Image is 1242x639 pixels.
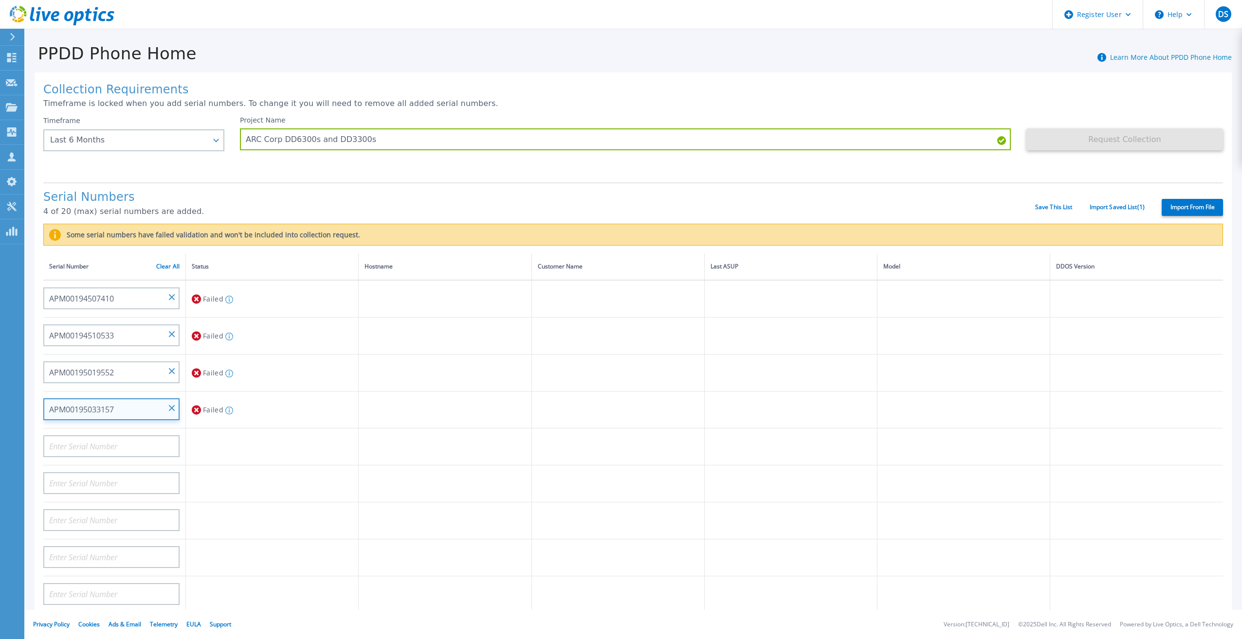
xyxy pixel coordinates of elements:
input: Enter Serial Number [43,287,180,309]
input: Enter Serial Number [43,324,180,346]
input: Enter Project Name [240,128,1011,150]
li: Powered by Live Optics, a Dell Technology [1120,621,1233,628]
label: Import From File [1162,199,1223,216]
a: Privacy Policy [33,620,70,628]
input: Enter Serial Number [43,435,180,457]
a: Support [210,620,231,628]
h1: PPDD Phone Home [24,44,197,63]
label: Timeframe [43,117,80,124]
a: Telemetry [150,620,178,628]
div: Serial Number [49,261,180,272]
input: Enter Serial Number [43,361,180,383]
p: 4 of 20 (max) serial numbers are added. [43,207,1035,216]
a: Ads & Email [109,620,141,628]
input: Enter Serial Number [43,509,180,531]
li: Version: [TECHNICAL_ID] [944,621,1009,628]
input: Enter Serial Number [43,398,180,420]
th: Customer Name [531,253,704,280]
th: Last ASUP [704,253,877,280]
h1: Serial Numbers [43,191,1035,204]
input: Enter Serial Number [43,546,180,568]
a: Save This List [1035,204,1073,211]
h1: Collection Requirements [43,83,1223,97]
div: Failed [192,364,352,382]
span: DS [1218,10,1228,18]
div: Failed [192,401,352,419]
a: Import Saved List ( 1 ) [1090,204,1145,211]
div: Last 6 Months [50,136,207,144]
label: Some serial numbers have failed validation and won't be included into collection request. [61,231,360,239]
label: Project Name [240,117,286,124]
a: Learn More About PPDD Phone Home [1110,53,1232,62]
input: Enter Serial Number [43,472,180,494]
div: Failed [192,290,352,308]
a: Clear All [156,263,180,270]
input: Enter Serial Number [43,583,180,605]
th: Hostname [359,253,531,280]
a: EULA [186,620,201,628]
div: Failed [192,327,352,345]
button: Request Collection [1026,128,1223,150]
th: DDOS Version [1050,253,1223,280]
th: Status [186,253,359,280]
li: © 2025 Dell Inc. All Rights Reserved [1018,621,1111,628]
a: Cookies [78,620,100,628]
p: Timeframe is locked when you add serial numbers. To change it you will need to remove all added s... [43,99,1223,108]
th: Model [877,253,1050,280]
